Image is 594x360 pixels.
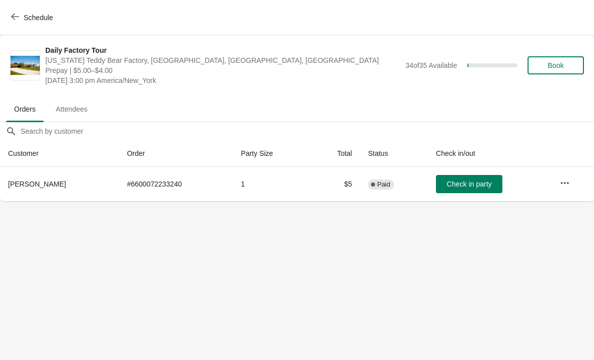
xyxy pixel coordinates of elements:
span: Book [548,61,564,69]
img: Daily Factory Tour [11,56,40,75]
button: Check in party [436,175,502,193]
span: [DATE] 3:00 pm America/New_York [45,75,400,85]
span: Schedule [24,14,53,22]
th: Total [310,140,360,167]
th: Check in/out [428,140,552,167]
span: Check in party [447,180,491,188]
input: Search by customer [20,122,594,140]
span: 34 of 35 Available [405,61,457,69]
td: # 6600072233240 [119,167,233,201]
span: Attendees [48,100,96,118]
td: $5 [310,167,360,201]
span: [US_STATE] Teddy Bear Factory, [GEOGRAPHIC_DATA], [GEOGRAPHIC_DATA], [GEOGRAPHIC_DATA] [45,55,400,65]
span: Prepay | $5.00–$4.00 [45,65,400,75]
button: Book [528,56,584,74]
th: Party Size [233,140,311,167]
span: Orders [6,100,44,118]
button: Schedule [5,9,61,27]
th: Order [119,140,233,167]
span: [PERSON_NAME] [8,180,66,188]
span: Paid [377,181,390,189]
span: Daily Factory Tour [45,45,400,55]
td: 1 [233,167,311,201]
th: Status [360,140,428,167]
